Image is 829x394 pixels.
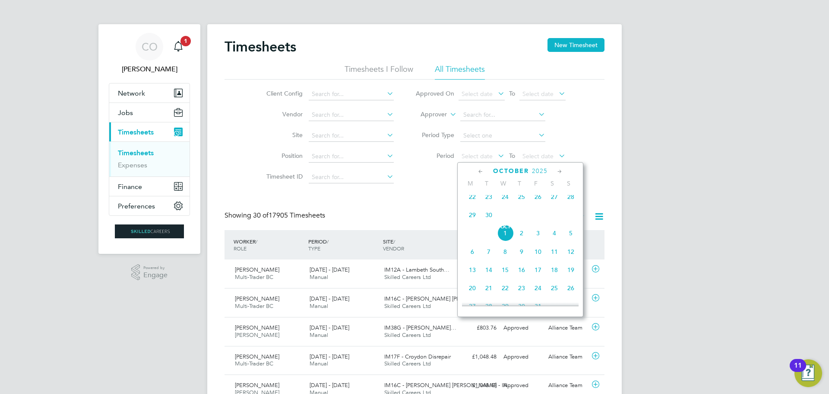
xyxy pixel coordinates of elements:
span: Skilled Careers Ltd [384,302,431,310]
span: 16 [513,262,530,278]
span: 11 [546,243,563,260]
input: Search for... [309,171,394,183]
span: Select date [522,90,554,98]
span: [DATE] - [DATE] [310,295,349,302]
span: 21 [481,280,497,296]
input: Search for... [309,130,394,142]
span: Oct [497,225,513,229]
span: Skilled Careers Ltd [384,273,431,281]
span: IM38G - [PERSON_NAME]… [384,324,456,331]
span: 27 [464,298,481,314]
label: Vendor [264,110,303,118]
button: Network [109,83,190,103]
span: Jobs [118,109,133,117]
span: / [327,238,329,245]
div: SITE [381,234,456,256]
div: Showing [225,211,327,220]
div: £1,048.48 [455,350,500,364]
span: CO [142,41,158,52]
label: Site [264,131,303,139]
span: [DATE] - [DATE] [310,266,349,273]
a: Expenses [118,161,147,169]
span: 29 [464,207,481,223]
span: TYPE [308,245,320,252]
span: 28 [563,189,579,205]
span: [PERSON_NAME] [235,331,279,339]
span: Multi-Trader BC [235,360,273,367]
span: 20 [464,280,481,296]
span: 19 [563,262,579,278]
span: 23 [513,280,530,296]
input: Select one [460,130,545,142]
span: 26 [563,280,579,296]
span: [PERSON_NAME] [235,353,279,360]
span: 3 [530,225,546,241]
span: Powered by [143,264,168,272]
span: 17 [530,262,546,278]
span: 15 [497,262,513,278]
span: Network [118,89,145,97]
span: T [478,179,495,187]
label: Approver [408,110,447,119]
button: Open Resource Center, 11 new notifications [794,359,822,387]
input: Search for... [309,88,394,100]
span: 2 [513,225,530,241]
span: Skilled Careers Ltd [384,360,431,367]
div: Alliance Team [545,378,590,393]
a: Go to home page [109,224,190,238]
span: Preferences [118,202,155,210]
div: Alliance Team [545,321,590,335]
div: £803.76 [455,321,500,335]
span: 22 [464,189,481,205]
button: Finance [109,177,190,196]
span: 12 [563,243,579,260]
input: Search for... [460,109,545,121]
nav: Main navigation [98,24,200,254]
span: Multi-Trader BC [235,302,273,310]
div: PERIOD [306,234,381,256]
span: 29 [497,298,513,314]
span: S [560,179,577,187]
span: Manual [310,331,328,339]
label: Period [415,152,454,160]
span: F [528,179,544,187]
span: 30 [513,298,530,314]
span: 8 [497,243,513,260]
span: W [495,179,511,187]
span: 28 [481,298,497,314]
label: Position [264,152,303,160]
span: Skilled Careers Ltd [384,331,431,339]
span: 4 [546,225,563,241]
span: 24 [530,280,546,296]
span: 10 [530,243,546,260]
a: Timesheets [118,149,154,157]
a: Powered byEngage [131,264,168,281]
span: October [493,167,529,175]
label: Period Type [415,131,454,139]
span: [DATE] - [DATE] [310,381,349,389]
span: [PERSON_NAME] [235,295,279,302]
span: 1 [180,36,191,46]
span: Select date [522,152,554,160]
span: Finance [118,183,142,191]
span: 25 [546,280,563,296]
span: 25 [513,189,530,205]
span: Ciara O'Connell [109,64,190,74]
div: Approved [500,350,545,364]
a: CO[PERSON_NAME] [109,33,190,74]
div: Approved [500,378,545,393]
div: £977.93 [455,292,500,306]
span: / [256,238,257,245]
span: [DATE] - [DATE] [310,324,349,331]
div: Timesheets [109,141,190,176]
span: 30 of [253,211,269,220]
span: 6 [464,243,481,260]
span: 26 [530,189,546,205]
input: Search for... [309,109,394,121]
span: [PERSON_NAME] [235,266,279,273]
span: Multi-Trader BC [235,273,273,281]
span: Select date [462,152,493,160]
span: 27 [546,189,563,205]
span: Select date [462,90,493,98]
span: 17905 Timesheets [253,211,325,220]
